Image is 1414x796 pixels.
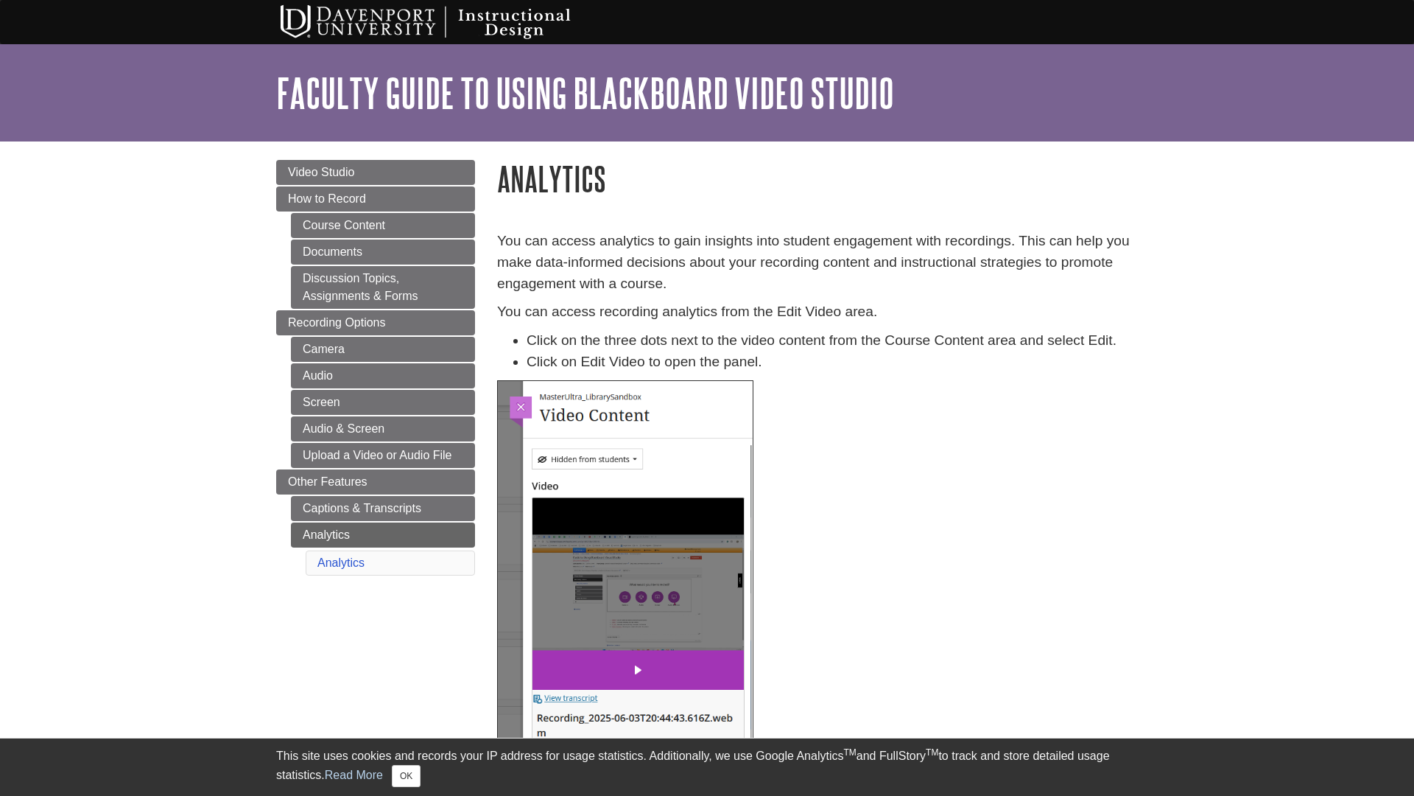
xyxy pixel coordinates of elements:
p: You can access recording analytics from the Edit Video area. [497,301,1138,323]
a: Audio & Screen [291,416,475,441]
img: Davenport University Instructional Design [269,4,622,41]
a: Read More [325,769,383,781]
a: Screen [291,390,475,415]
li: Click on the three dots next to the video content from the Course Content area and select Edit. [527,330,1138,352]
a: Video Studio [276,160,475,185]
a: Documents [291,240,475,265]
a: Captions & Transcripts [291,496,475,521]
sup: TM [926,747,938,758]
p: You can access analytics to gain insights into student engagement with recordings. This can help ... [497,231,1138,294]
a: How to Record [276,186,475,212]
sup: TM [843,747,856,758]
a: Audio [291,363,475,388]
a: Upload a Video or Audio File [291,443,475,468]
span: Video Studio [288,166,354,178]
a: Analytics [291,523,475,548]
span: Recording Options [288,316,386,329]
a: Recording Options [276,310,475,335]
a: Other Features [276,469,475,495]
a: Course Content [291,213,475,238]
a: Analytics [317,556,365,569]
a: Camera [291,337,475,362]
span: How to Record [288,192,366,205]
a: Faculty Guide to Using Blackboard Video Studio [276,70,894,116]
h1: Analytics [497,160,1138,198]
li: Click on Edit Video to open the panel. [527,352,1138,373]
a: Discussion Topics, Assignments & Forms [291,266,475,309]
img: edit video [497,380,753,781]
div: This site uses cookies and records your IP address for usage statistics. Additionally, we use Goo... [276,747,1138,787]
span: Other Features [288,475,367,488]
button: Close [392,765,421,787]
div: Guide Page Menu [276,160,475,579]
